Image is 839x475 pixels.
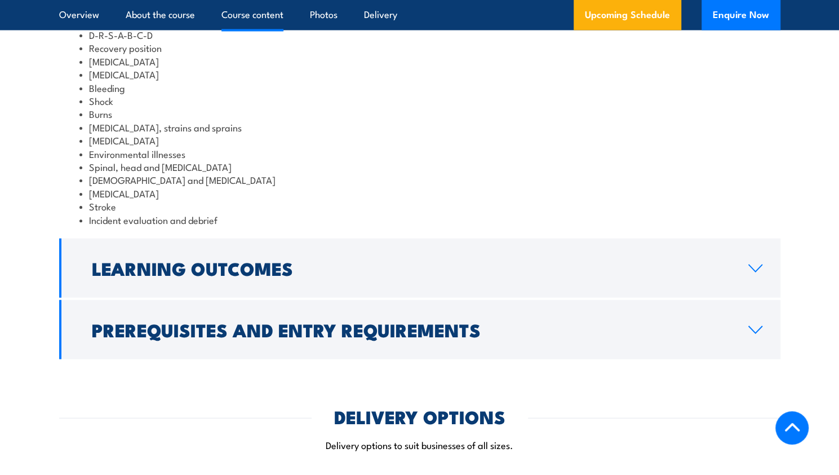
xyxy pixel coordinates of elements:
[92,322,730,337] h2: Prerequisites and Entry Requirements
[59,300,780,359] a: Prerequisites and Entry Requirements
[79,187,760,200] li: [MEDICAL_DATA]
[79,55,760,68] li: [MEDICAL_DATA]
[79,213,760,226] li: Incident evaluation and debrief
[79,147,760,160] li: Environmental illnesses
[79,173,760,186] li: [DEMOGRAPHIC_DATA] and [MEDICAL_DATA]
[79,41,760,54] li: Recovery position
[79,94,760,107] li: Shock
[79,107,760,120] li: Burns
[79,160,760,173] li: Spinal, head and [MEDICAL_DATA]
[79,121,760,134] li: [MEDICAL_DATA], strains and sprains
[79,28,760,41] li: D-R-S-A-B-C-D
[334,408,505,424] h2: DELIVERY OPTIONS
[92,260,730,276] h2: Learning Outcomes
[79,134,760,147] li: [MEDICAL_DATA]
[59,239,780,298] a: Learning Outcomes
[79,68,760,81] li: [MEDICAL_DATA]
[59,438,780,451] p: Delivery options to suit businesses of all sizes.
[79,200,760,213] li: Stroke
[79,81,760,94] li: Bleeding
